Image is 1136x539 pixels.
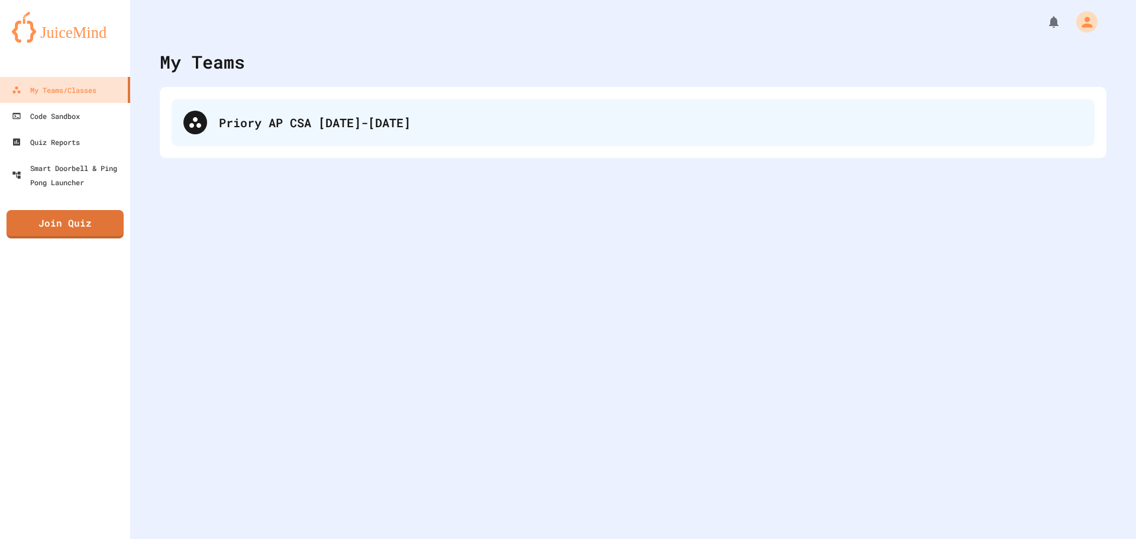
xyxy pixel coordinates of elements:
div: Smart Doorbell & Ping Pong Launcher [12,161,125,189]
div: My Account [1064,8,1100,35]
div: Quiz Reports [12,135,80,149]
a: Join Quiz [7,210,124,238]
div: My Teams [160,49,245,75]
div: Code Sandbox [12,109,80,123]
div: My Teams/Classes [12,83,96,97]
div: My Notifications [1025,12,1064,32]
div: Priory AP CSA [DATE]-[DATE] [219,114,1083,131]
div: Priory AP CSA [DATE]-[DATE] [172,99,1095,146]
img: logo-orange.svg [12,12,118,43]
